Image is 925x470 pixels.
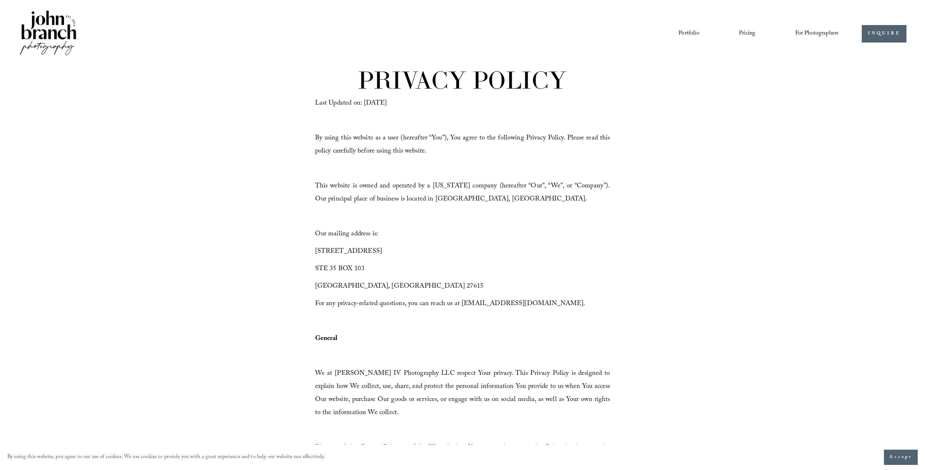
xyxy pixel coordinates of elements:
[315,299,586,310] span: For any privacy-related questions, you can reach us at [EMAIL_ADDRESS][DOMAIN_NAME].
[679,28,699,40] a: Portfolio
[884,450,918,465] button: Accept
[315,368,610,419] span: We at [PERSON_NAME] IV Photography LLC respect Your privacy. This Privacy Policy is designed to e...
[315,281,484,292] span: [GEOGRAPHIC_DATA], [GEOGRAPHIC_DATA] 27615
[889,454,912,461] span: Accept
[19,9,77,58] img: John Branch IV Photography
[7,452,325,463] p: By using this website, you agree to our use of cookies. We use cookies to provide you with a grea...
[315,98,387,109] span: Last Updated on: [DATE]
[315,246,382,258] span: [STREET_ADDRESS]
[315,133,610,157] span: By using this website as a user (hereafter “You”), You agree to the following Privacy Policy. Ple...
[795,28,839,40] a: folder dropdown
[315,181,610,205] span: This website is owned and operated by a [US_STATE] company (hereafter “Our”, “We”, or “Company”)....
[315,333,338,345] strong: General
[358,65,566,95] span: PRIVACY POLICY
[862,25,906,43] a: INQUIRE
[739,28,755,40] a: Pricing
[315,229,379,240] span: Our mailing address is:
[315,264,365,275] span: STE 35 BOX 103
[795,28,839,39] span: For Photographers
